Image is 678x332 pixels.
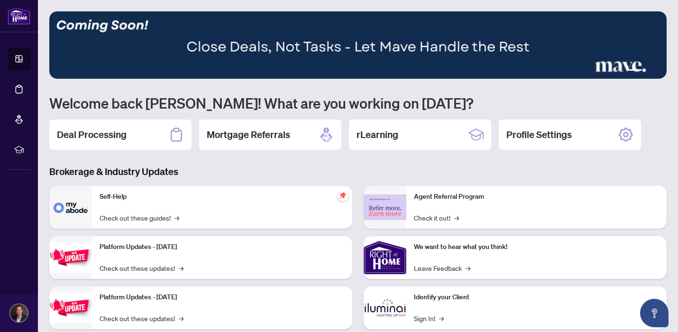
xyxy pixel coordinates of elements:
img: Platform Updates - July 21, 2025 [49,242,92,272]
span: → [454,212,459,223]
a: Check out these updates!→ [100,313,183,323]
p: We want to hear what you think! [414,242,659,252]
button: 4 [646,69,650,73]
p: Identify your Client [414,292,659,303]
h2: Profile Settings [506,128,572,141]
h2: rLearning [357,128,398,141]
h2: Deal Processing [57,128,127,141]
button: 1 [612,69,615,73]
button: 2 [619,69,623,73]
p: Platform Updates - [DATE] [100,292,345,303]
img: Self-Help [49,186,92,229]
h2: Mortgage Referrals [207,128,290,141]
img: Identify your Client [364,286,406,329]
span: → [179,313,183,323]
span: → [466,263,470,273]
p: Platform Updates - [DATE] [100,242,345,252]
img: Platform Updates - July 8, 2025 [49,293,92,323]
a: Check out these guides!→ [100,212,179,223]
h3: Brokerage & Industry Updates [49,165,667,178]
span: → [439,313,444,323]
a: Leave Feedback→ [414,263,470,273]
h1: Welcome back [PERSON_NAME]! What are you working on [DATE]? [49,94,667,112]
img: Agent Referral Program [364,194,406,221]
button: 3 [627,69,642,73]
button: 5 [653,69,657,73]
a: Check it out!→ [414,212,459,223]
p: Self-Help [100,192,345,202]
img: logo [8,7,30,25]
span: pushpin [337,190,348,201]
span: → [174,212,179,223]
img: Profile Icon [10,304,28,322]
img: Slide 2 [49,11,667,79]
p: Agent Referral Program [414,192,659,202]
a: Check out these updates!→ [100,263,183,273]
button: Open asap [640,299,669,327]
img: We want to hear what you think! [364,236,406,279]
span: → [179,263,183,273]
a: Sign In!→ [414,313,444,323]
